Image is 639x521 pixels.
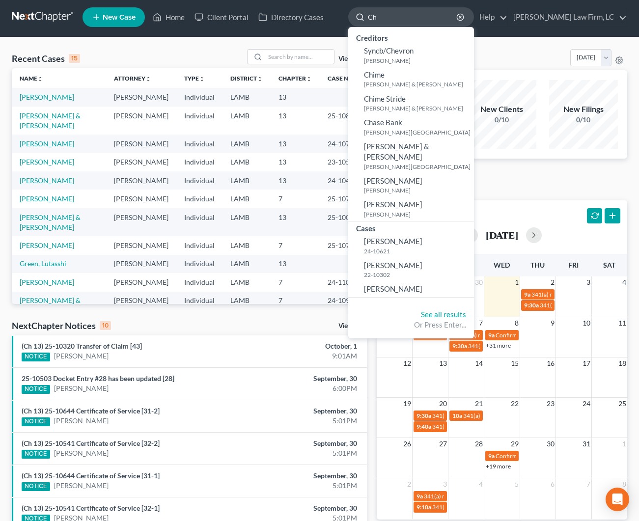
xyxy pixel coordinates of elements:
span: 25 [617,398,627,410]
a: Case Nounfold_more [328,75,359,82]
td: 13 [271,88,320,106]
td: LAMB [222,273,271,291]
div: 5:01PM [251,481,357,491]
a: [PERSON_NAME] & [PERSON_NAME] [20,213,81,231]
span: 21 [474,398,484,410]
span: 9a [488,452,495,460]
small: [PERSON_NAME][GEOGRAPHIC_DATA] [364,128,472,137]
td: 13 [271,171,320,190]
a: (Ch 13) 25-10541 Certificate of Service [32-2] [22,439,160,447]
span: Sat [603,261,615,269]
a: [PERSON_NAME]24-10621 [348,234,474,258]
span: 2 [550,276,556,288]
a: Green, Lutasshi [20,259,66,268]
span: [PERSON_NAME] [364,200,422,209]
a: [PERSON_NAME] [20,278,74,286]
span: 9a [452,331,459,339]
span: 13 [438,357,448,369]
div: NextChapter Notices [12,320,111,331]
td: [PERSON_NAME] [106,292,176,320]
span: 10a [452,412,462,419]
td: Individual [176,255,222,273]
span: 20 [438,398,448,410]
td: Individual [176,190,222,208]
a: [PERSON_NAME] [20,158,74,166]
span: 9:10a [417,503,431,511]
td: LAMB [222,153,271,171]
span: 16 [546,357,556,369]
span: [PERSON_NAME] [364,237,422,246]
a: Home [148,8,190,26]
td: 25-10778 [320,190,367,208]
td: 13 [271,208,320,236]
span: 3 [442,478,448,490]
a: Directory Cases [253,8,329,26]
small: [PERSON_NAME] [364,56,472,65]
a: [PERSON_NAME] [20,194,74,203]
td: 13 [271,135,320,153]
td: LAMB [222,135,271,153]
span: 8 [514,317,520,329]
span: 341(a) meeting for [PERSON_NAME] [531,291,626,298]
td: 7 [271,292,320,320]
span: 11 [617,317,627,329]
span: 9a [488,331,495,339]
span: [PERSON_NAME] [364,284,422,293]
td: Individual [176,107,222,135]
div: New Clients [468,104,536,115]
td: Individual [176,292,222,320]
span: 9 [550,317,556,329]
div: NOTICE [22,482,50,491]
span: 10 [582,317,591,329]
a: [PERSON_NAME][PERSON_NAME] [348,197,474,221]
span: 9:30a [524,302,539,309]
span: 341(a) meeting for [PERSON_NAME] [463,412,558,419]
td: [PERSON_NAME] [106,135,176,153]
a: [PERSON_NAME] [348,281,474,297]
span: 9a [417,331,423,339]
i: unfold_more [37,76,43,82]
i: unfold_more [199,76,205,82]
a: (Ch 13) 25-10320 Transfer of Claim [43] [22,342,142,350]
a: Nameunfold_more [20,75,43,82]
td: [PERSON_NAME] [106,236,176,254]
span: 29 [510,438,520,450]
span: 31 [582,438,591,450]
td: LAMB [222,292,271,320]
span: 341(a) meeting for [PERSON_NAME] & [PERSON_NAME] [432,503,579,511]
a: [PERSON_NAME] & [PERSON_NAME][PERSON_NAME][GEOGRAPHIC_DATA] [348,139,474,173]
span: 22 [510,398,520,410]
a: [PERSON_NAME]22-10302 [348,258,474,282]
td: 13 [271,153,320,171]
div: Recent Cases [12,53,80,64]
td: Individual [176,236,222,254]
td: Individual [176,208,222,236]
div: 5:01PM [251,448,357,458]
span: Confirmation hearing for [PERSON_NAME] [496,331,607,339]
small: [PERSON_NAME] [364,210,472,219]
span: 5 [514,478,520,490]
span: 341(a) meeting for [PERSON_NAME] [424,331,519,339]
a: Chime[PERSON_NAME] & [PERSON_NAME] [348,67,474,91]
a: [PERSON_NAME] [54,481,109,491]
span: 341(a) meeting for [PERSON_NAME] [460,331,555,339]
input: Search by name... [265,50,334,64]
td: [PERSON_NAME] [106,88,176,106]
td: 24-10945 [320,292,367,320]
td: Individual [176,153,222,171]
td: Individual [176,273,222,291]
span: 7 [585,478,591,490]
a: View All [338,323,363,329]
td: LAMB [222,190,271,208]
h2: [DATE] [486,230,518,240]
span: [PERSON_NAME] & [PERSON_NAME] [364,142,429,161]
a: +31 more [486,342,511,349]
small: 22-10302 [364,271,472,279]
div: 15 [69,54,80,63]
a: +19 more [486,463,511,470]
span: 30 [474,276,484,288]
a: Chase Bank[PERSON_NAME][GEOGRAPHIC_DATA] [348,115,474,139]
span: New Case [103,14,136,21]
span: 8 [621,478,627,490]
span: Confirmation hearing for [PERSON_NAME] [496,452,607,460]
